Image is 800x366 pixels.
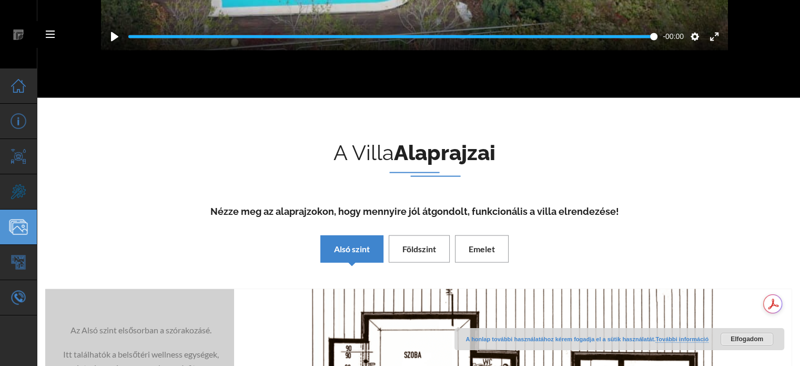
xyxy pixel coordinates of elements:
[655,336,708,343] a: További információ
[465,332,773,346] p: A honlap további használatához kérem fogadja el a sütik használatát.
[37,140,792,177] h2: A Villa
[11,114,26,129] img: Eladó Villa - Menu icon2
[9,217,28,236] img: Eladó Villa - Gallery w e1635629116416
[402,244,436,254] span: Földszint
[455,235,509,263] a: Emelet
[12,255,26,270] img: Eladó Villa - Alaprajz b e1635628781587
[12,291,26,305] img: Eladó Villa - Menu icon11
[334,244,370,254] span: Alsó szint
[37,206,792,217] h6: Nézze meg az alaprajzokon, hogy mennyire jól átgondolt, funkcionális a villa elrendezése!
[11,79,26,93] img: Eladó Villa - Menu icon1
[320,235,383,263] a: Alsó szint
[389,235,450,263] a: Földszint
[663,31,684,43] div: Current Time
[394,140,495,165] span: Alaprajzai
[56,323,226,337] p: Az Alsó szint elsősorban a szórakozásé.
[11,184,26,199] img: Eladó Villa - Technical b e1635801976352
[721,333,773,345] button: Elfogadom
[11,149,26,164] img: Eladó Villa - Amenities b e1635801143783
[469,244,495,254] span: Emelet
